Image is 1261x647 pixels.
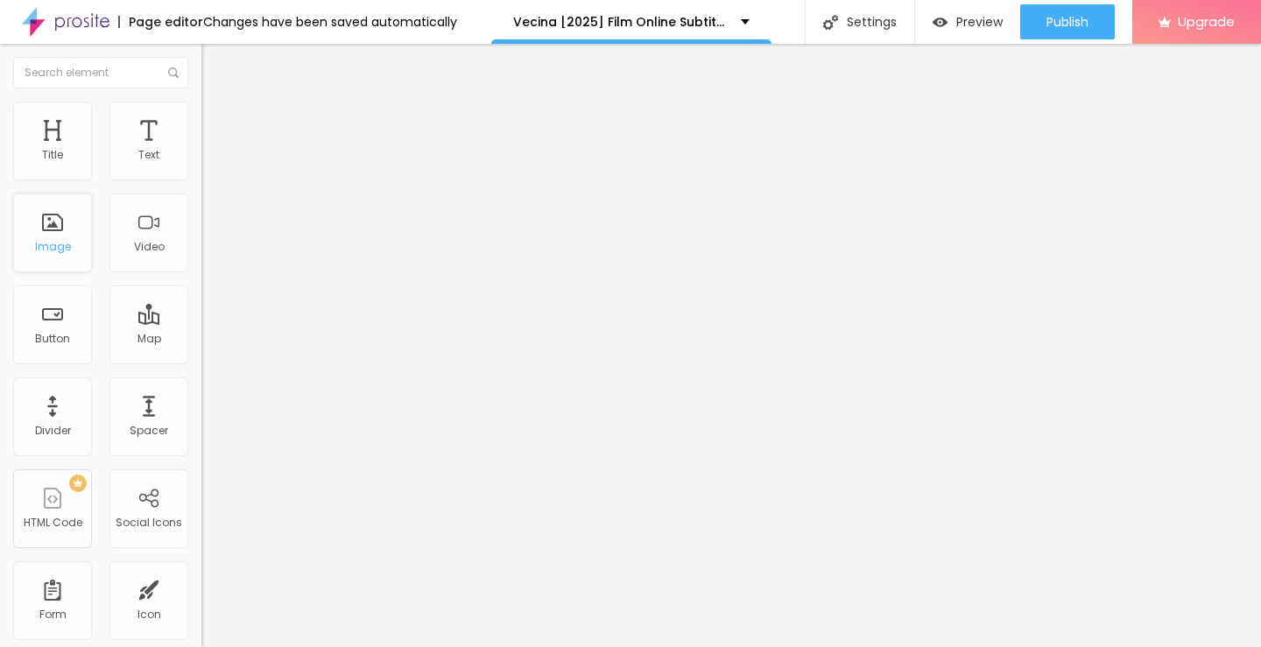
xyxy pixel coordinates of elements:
div: Divider [35,425,71,437]
img: Icone [823,15,838,30]
iframe: Editor [201,44,1261,647]
div: Video [134,241,165,253]
div: Map [137,333,161,345]
div: Changes have been saved automatically [203,16,457,28]
img: view-1.svg [933,15,948,30]
div: Image [35,241,71,253]
span: Preview [956,15,1003,29]
div: Form [39,608,67,621]
p: Vecina [2025] Film Online Subtitrat Română FULL HD [513,16,728,28]
div: Spacer [130,425,168,437]
img: Icone [168,67,179,78]
div: Social Icons [116,517,182,529]
div: Title [42,149,63,161]
div: Icon [137,608,161,621]
span: Upgrade [1178,14,1235,29]
div: Button [35,333,70,345]
button: Publish [1020,4,1115,39]
div: HTML Code [24,517,82,529]
div: Page editor [118,16,203,28]
button: Preview [915,4,1020,39]
input: Search element [13,57,188,88]
div: Text [138,149,159,161]
span: Publish [1046,15,1088,29]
